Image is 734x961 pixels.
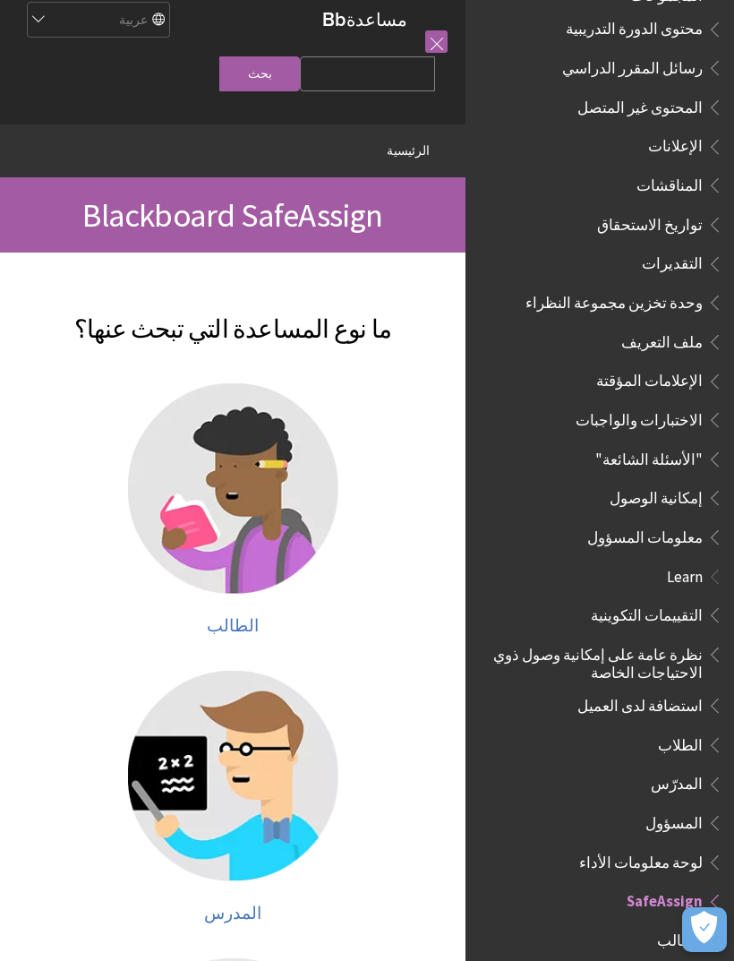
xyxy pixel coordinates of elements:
img: مساعدة المدرس [128,671,338,881]
span: المسؤول [645,808,703,832]
span: الطالب [207,615,259,636]
nav: Book outline for Blackboard Learn Help [476,562,723,878]
span: الإعلانات [648,132,703,156]
span: "الأسئلة الشائعة" [595,444,703,468]
span: الاختبارات والواجبات [576,405,703,429]
span: وحدة تخزين مجموعة النظراء [525,287,703,312]
span: المدرّس [651,769,703,794]
span: ملف التعريف [621,327,703,351]
span: لوحة معلومات الأداء [579,847,703,871]
a: الرئيسية [387,140,430,162]
span: استضافة لدى العميل [577,691,703,715]
span: الطلاب [658,730,703,754]
a: مساعدةBb [322,8,407,30]
span: نظرة عامة على إمكانية وصول ذوي الاحتياجات الخاصة [487,639,703,682]
span: Blackboard SafeAssign [82,194,382,236]
span: المناقشات [636,170,703,194]
span: إمكانية الوصول [610,483,703,507]
span: الطالب [657,925,703,949]
span: التقديرات [642,249,703,273]
span: تواريخ الاستحقاق [597,210,703,234]
span: التقييمات التكوينية [591,600,703,624]
span: المدرس [204,903,261,923]
strong: Bb [322,8,346,31]
h2: ما نوع المساعدة التي تبحث عنها؟ [18,288,448,348]
span: معلومات المسؤول [587,522,703,546]
a: مساعدة المدرس المدرس [18,671,448,922]
span: SafeAssign [627,887,703,911]
span: محتوى الدورة التدريبية [566,14,703,39]
img: مساعدة الطالب [128,383,338,594]
span: Learn [667,562,703,586]
input: بحث [219,56,300,91]
span: الإعلامات المؤقتة [596,366,703,390]
button: فتح التفضيلات [682,907,727,952]
a: مساعدة الطالب الطالب [18,383,448,635]
span: المحتوى غير المتصل [577,92,703,116]
span: رسائل المقرر الدراسي [562,53,703,77]
select: Site Language Selector [26,3,169,39]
